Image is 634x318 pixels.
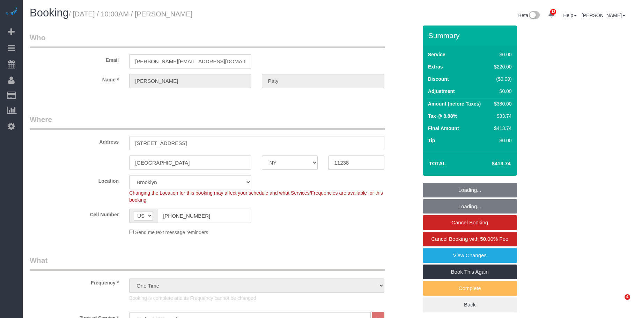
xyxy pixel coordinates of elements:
label: Address [24,136,124,145]
legend: What [30,255,385,271]
div: $380.00 [491,100,511,107]
div: $33.74 [491,113,511,120]
label: Extras [428,63,443,70]
img: Automaid Logo [4,7,18,17]
input: City [129,156,251,170]
span: Cancel Booking with 50.00% Fee [431,236,508,242]
label: Cell Number [24,209,124,218]
span: Changing the Location for this booking may affect your schedule and what Services/Frequencies are... [129,190,383,203]
label: Frequency * [24,277,124,286]
a: View Changes [423,248,517,263]
span: Booking [30,7,69,19]
a: Cancel Booking with 50.00% Fee [423,232,517,246]
label: Name * [24,74,124,83]
span: 4 [625,294,630,300]
div: $0.00 [491,137,511,144]
h3: Summary [428,31,514,39]
iframe: Intercom live chat [610,294,627,311]
div: $0.00 [491,88,511,95]
a: Beta [518,13,540,18]
input: Last Name [262,74,384,88]
label: Amount (before Taxes) [428,100,481,107]
label: Tip [428,137,435,144]
label: Discount [428,75,449,82]
a: Help [563,13,577,18]
label: Final Amount [428,125,459,132]
a: [PERSON_NAME] [582,13,625,18]
legend: Where [30,114,385,130]
input: Zip Code [328,156,384,170]
a: Book This Again [423,265,517,279]
label: Adjustment [428,88,455,95]
input: First Name [129,74,251,88]
label: Service [428,51,445,58]
input: Cell Number [157,209,251,223]
label: Email [24,54,124,64]
a: 12 [545,7,558,22]
span: Send me text message reminders [135,230,208,235]
small: / [DATE] / 10:00AM / [PERSON_NAME] [69,10,192,18]
div: $220.00 [491,63,511,70]
h4: $413.74 [471,161,510,167]
legend: Who [30,32,385,48]
p: Booking is complete and its Frequency cannot be changed [129,295,384,302]
img: New interface [528,11,540,20]
a: Back [423,297,517,312]
label: Tax @ 8.88% [428,113,457,120]
strong: Total [429,160,446,166]
div: $0.00 [491,51,511,58]
div: ($0.00) [491,75,511,82]
a: Cancel Booking [423,215,517,230]
label: Location [24,175,124,185]
div: $413.74 [491,125,511,132]
input: Email [129,54,251,68]
span: 12 [550,9,556,15]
